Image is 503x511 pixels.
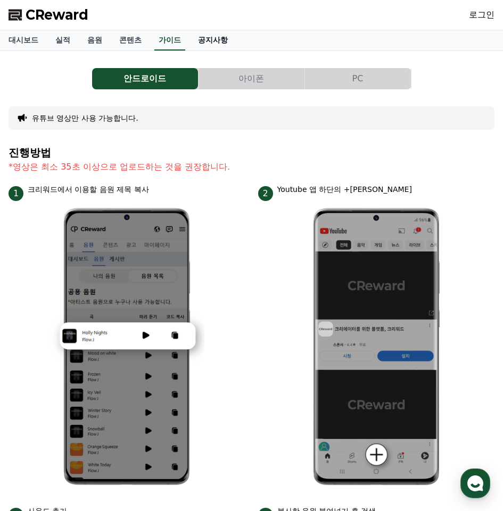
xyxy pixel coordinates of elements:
[49,201,204,493] img: 1.png
[277,184,412,195] p: Youtube 앱 하단의 +[PERSON_NAME]
[26,6,88,23] span: CReward
[97,354,110,362] span: 대화
[189,30,236,51] a: 공지사항
[299,201,454,493] img: 2.png
[28,184,149,195] p: 크리워드에서 이용할 음원 제목 복사
[47,30,79,51] a: 실적
[469,9,494,21] a: 로그인
[154,30,185,51] a: 가이드
[79,30,111,51] a: 음원
[199,68,304,89] button: 아이폰
[9,147,494,158] h4: 진행방법
[137,337,204,364] a: 설정
[32,113,138,123] button: 유튜브 영상만 사용 가능합니다.
[258,186,273,201] span: 2
[9,186,23,201] span: 1
[9,161,494,173] p: *영상은 최소 35초 이상으로 업로드하는 것을 권장합니다.
[70,337,137,364] a: 대화
[164,353,177,362] span: 설정
[34,353,40,362] span: 홈
[111,30,150,51] a: 콘텐츠
[3,337,70,364] a: 홈
[305,68,411,89] button: PC
[92,68,198,89] button: 안드로이드
[199,68,305,89] a: 아이폰
[9,6,88,23] a: CReward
